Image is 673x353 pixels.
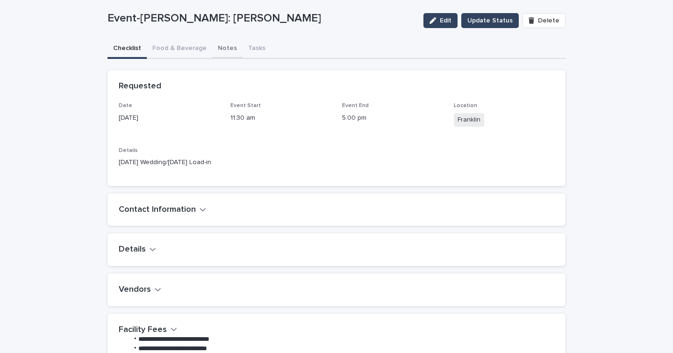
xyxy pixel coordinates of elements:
[538,17,559,24] span: Delete
[342,103,369,108] span: Event End
[119,103,132,108] span: Date
[119,81,161,92] h2: Requested
[147,39,212,59] button: Food & Beverage
[119,285,161,295] button: Vendors
[230,113,331,123] p: 11:30 am
[523,13,566,28] button: Delete
[119,148,138,153] span: Details
[119,205,206,215] button: Contact Information
[454,103,477,108] span: Location
[119,285,151,295] h2: Vendors
[119,158,554,167] p: [DATE] Wedding/[DATE] Load-in
[119,113,219,123] p: [DATE]
[454,113,484,127] span: Franklin
[243,39,271,59] button: Tasks
[212,39,243,59] button: Notes
[107,39,147,59] button: Checklist
[423,13,458,28] button: Edit
[119,325,167,335] h2: Facility Fees
[230,103,261,108] span: Event Start
[119,245,146,255] h2: Details
[342,113,443,123] p: 5:00 pm
[467,16,513,25] span: Update Status
[119,245,156,255] button: Details
[461,13,519,28] button: Update Status
[440,17,451,24] span: Edit
[107,12,416,25] p: Event-[PERSON_NAME]: [PERSON_NAME]
[119,325,177,335] button: Facility Fees
[119,205,196,215] h2: Contact Information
